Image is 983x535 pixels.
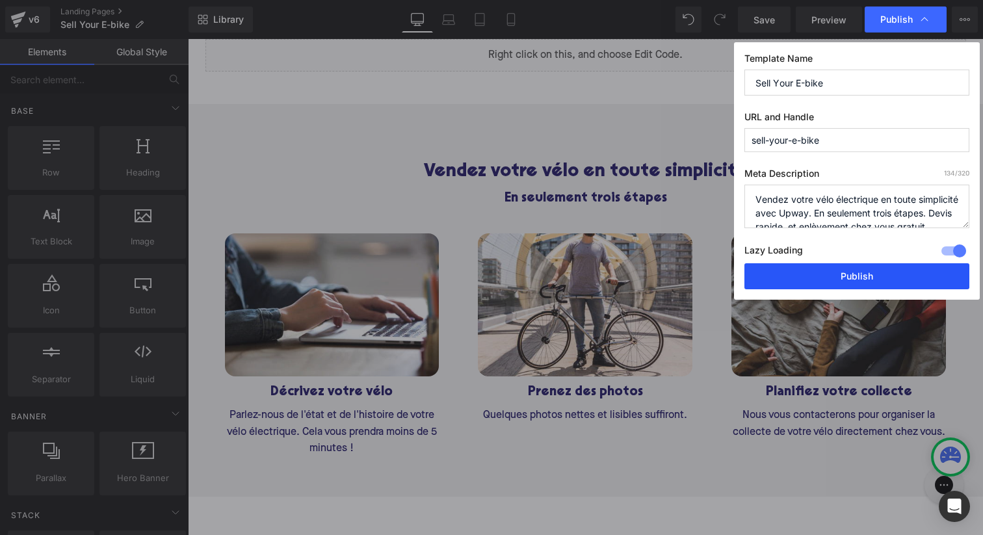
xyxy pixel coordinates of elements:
span: Publish [880,14,913,25]
label: Lazy Loading [744,242,803,263]
h5: Prenez des photos [290,344,505,362]
h5: Décrivez votre vélo [37,344,252,362]
span: /320 [944,169,969,177]
label: Meta Description [744,168,969,185]
textarea: Vendez votre vélo électrique en toute simplicité avec Upway. En seulement trois étapes. Devis rap... [744,185,969,228]
p: Nous vous contacterons pour organiser la collecte de votre vélo directement chez vous. [544,369,758,402]
button: Publish [744,263,969,289]
label: Template Name [744,53,969,70]
iframe: Gorgias live chat messenger [730,422,782,470]
h2: Vendez votre vélo en toute simplicité [27,124,768,144]
h5: Planifiez votre collecte [544,344,758,362]
span: 134 [944,169,955,177]
p: Quelques photos nettes et lisibles suffiront. [290,369,505,385]
label: URL and Handle [744,111,969,128]
div: Open Intercom Messenger [939,491,970,522]
h5: En seulement trois étapes [27,150,768,168]
p: Parlez-nous de l'état et de l'histoire de votre vélo électrique. Cela vous prendra moins de 5 min... [37,369,252,419]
